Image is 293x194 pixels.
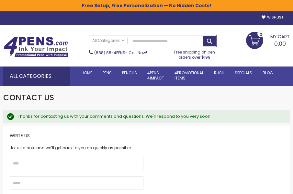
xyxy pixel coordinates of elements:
[274,40,286,48] span: 0.00
[89,35,128,46] a: All Categories
[173,47,217,60] div: Free shipping on pen orders over $199
[92,38,125,43] span: All Categories
[3,67,70,86] div: All Categories
[246,32,290,48] a: 0.00 0
[175,70,204,81] span: 4PROMOTIONAL ITEMS
[214,70,224,76] span: Rush
[263,70,273,76] span: Blog
[82,70,92,76] span: Home
[76,67,97,79] a: Home
[94,50,125,55] a: (888) 88-4PENS
[10,132,30,139] span: Write Us
[147,70,164,81] span: 4Pens 4impact
[209,67,230,79] a: Rush
[94,50,147,55] span: - Call Now!
[3,92,54,103] span: Contact Us
[122,70,137,76] span: Pencils
[230,67,257,79] a: Specials
[3,37,68,57] img: 4Pens Custom Pens and Promotional Products
[257,67,278,79] a: Blog
[18,114,283,119] div: Thanks for contacting us with your comments and questions. We'll respond to you very soon.
[235,70,252,76] span: Specials
[260,31,262,38] span: 0
[142,67,169,85] a: 4Pens4impact
[169,67,209,85] a: 4PROMOTIONALITEMS
[10,145,143,151] div: Jot us a note and we’ll get back to you as quickly as possible.
[117,67,142,79] a: Pencils
[103,70,112,76] span: Pens
[262,15,283,20] a: Wishlist
[97,67,117,79] a: Pens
